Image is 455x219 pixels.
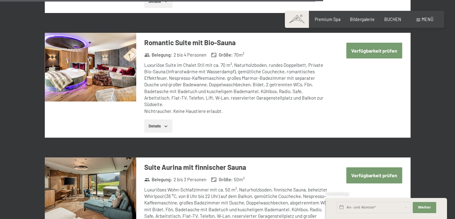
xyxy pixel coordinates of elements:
div: Luxuriöse Suite im Chalet Stil mit ca. 70 m², Naturholzboden, rundes Doppelbett, Private Bio-Saun... [144,62,328,114]
a: BUCHEN [384,17,401,22]
a: Bildergalerie [350,17,375,22]
strong: Größe : [211,52,233,58]
span: 2 bis 4 Personen [174,52,206,58]
button: Details [144,119,172,133]
button: Verfügbarkeit prüfen [346,43,402,58]
span: Weiter [418,205,431,210]
strong: Belegung : [144,176,172,183]
strong: Belegung : [144,52,172,58]
a: Premium Spa [315,17,340,22]
span: 50 m² [234,176,245,183]
button: Weiter [413,202,436,213]
h3: Romantic Suite mit Bio-Sauna [144,38,328,47]
button: Verfügbarkeit prüfen [346,167,402,183]
span: Schnellanfrage [326,192,349,196]
img: mss_renderimg.php [45,33,136,101]
strong: Größe : [211,176,233,183]
h3: Suite Aurina mit finnischer Sauna [144,162,328,172]
span: 70 m² [234,52,244,58]
span: Menü [422,17,433,22]
span: 2 bis 3 Personen [174,176,206,183]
